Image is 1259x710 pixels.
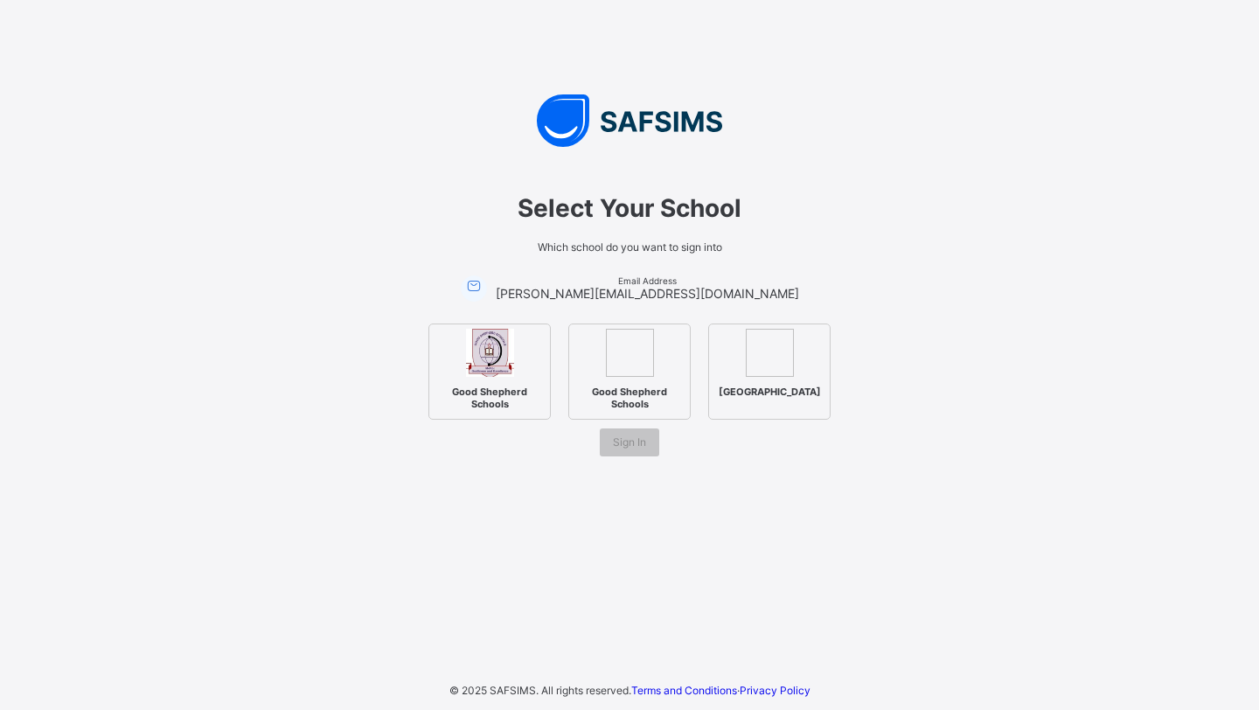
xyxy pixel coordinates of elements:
span: Select Your School [385,193,874,223]
img: SAFSIMS Logo [367,94,892,147]
img: Good Shepherd Schools [466,329,514,377]
span: Email Address [496,275,799,286]
span: Good Shepherd Schools [436,381,543,414]
a: Terms and Conditions [631,684,737,697]
a: Privacy Policy [740,684,810,697]
span: Good Shepherd Schools [576,381,683,414]
img: Good Shepherd Schools [606,329,654,377]
span: Sign In [613,435,646,449]
span: · [631,684,810,697]
span: [GEOGRAPHIC_DATA] [714,381,825,402]
span: © 2025 SAFSIMS. All rights reserved. [449,684,631,697]
span: Which school do you want to sign into [385,240,874,254]
span: [PERSON_NAME][EMAIL_ADDRESS][DOMAIN_NAME] [496,286,799,301]
img: GOOD SHEPHERD SCHOOL HOPE TOWN [746,329,794,377]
